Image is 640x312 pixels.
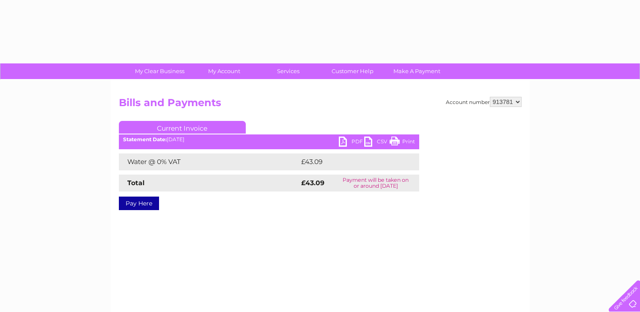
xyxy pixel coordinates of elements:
div: [DATE] [119,137,419,142]
td: £43.09 [299,153,402,170]
div: Account number [446,97,522,107]
td: Payment will be taken on or around [DATE] [332,175,419,192]
a: Print [390,137,415,149]
b: Statement Date: [123,136,167,142]
strong: £43.09 [301,179,324,187]
a: Services [253,63,323,79]
a: My Clear Business [125,63,195,79]
a: Customer Help [318,63,387,79]
a: PDF [339,137,364,149]
h2: Bills and Payments [119,97,522,113]
td: Water @ 0% VAT [119,153,299,170]
a: Current Invoice [119,121,246,134]
strong: Total [127,179,145,187]
a: CSV [364,137,390,149]
a: Pay Here [119,197,159,210]
a: Make A Payment [382,63,452,79]
a: My Account [189,63,259,79]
